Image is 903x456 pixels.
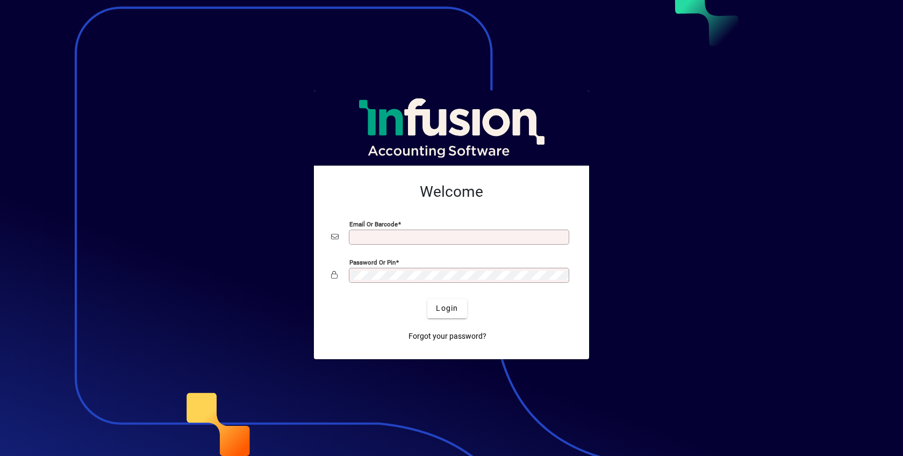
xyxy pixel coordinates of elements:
h2: Welcome [331,183,572,201]
span: Login [436,303,458,314]
mat-label: Email or Barcode [349,220,398,227]
mat-label: Password or Pin [349,258,396,266]
button: Login [427,299,467,318]
span: Forgot your password? [408,331,486,342]
a: Forgot your password? [404,327,491,346]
